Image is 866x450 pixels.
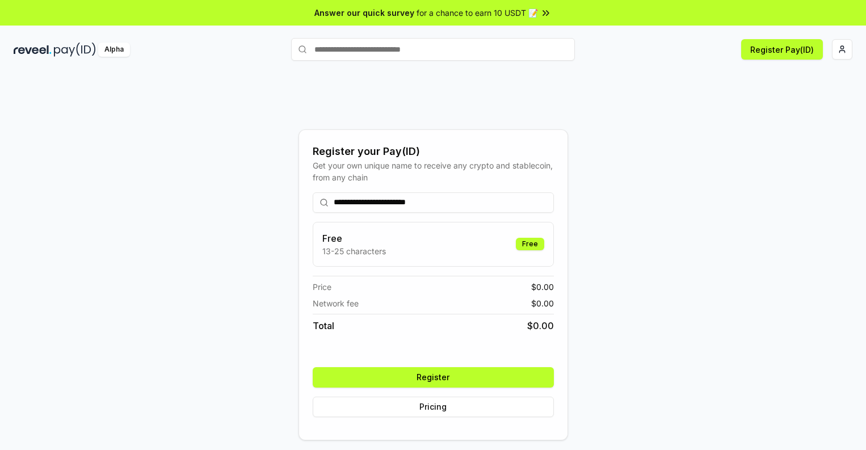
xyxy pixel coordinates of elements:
[313,367,554,388] button: Register
[54,43,96,57] img: pay_id
[14,43,52,57] img: reveel_dark
[322,232,386,245] h3: Free
[531,297,554,309] span: $ 0.00
[313,297,359,309] span: Network fee
[531,281,554,293] span: $ 0.00
[313,397,554,417] button: Pricing
[417,7,538,19] span: for a chance to earn 10 USDT 📝
[313,281,331,293] span: Price
[313,319,334,333] span: Total
[98,43,130,57] div: Alpha
[322,245,386,257] p: 13-25 characters
[314,7,414,19] span: Answer our quick survey
[516,238,544,250] div: Free
[313,144,554,159] div: Register your Pay(ID)
[313,159,554,183] div: Get your own unique name to receive any crypto and stablecoin, from any chain
[527,319,554,333] span: $ 0.00
[741,39,823,60] button: Register Pay(ID)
